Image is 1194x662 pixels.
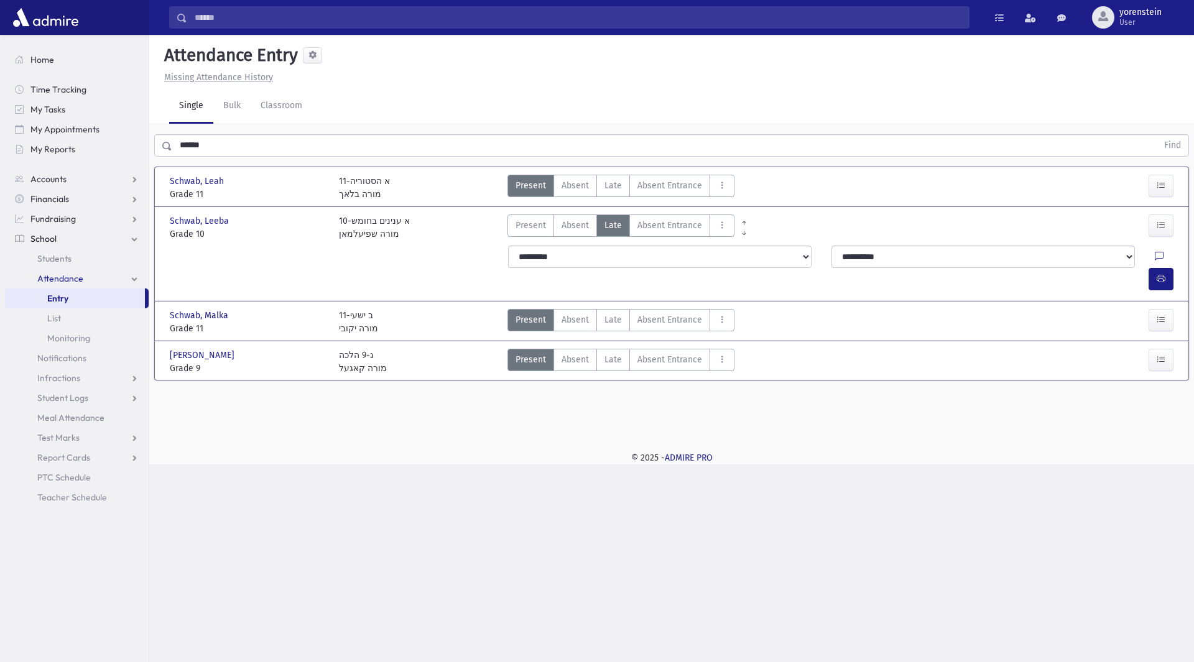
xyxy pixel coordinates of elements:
[604,179,622,192] span: Late
[37,253,72,264] span: Students
[5,229,149,249] a: School
[159,45,298,66] h5: Attendance Entry
[5,368,149,388] a: Infractions
[159,72,273,83] a: Missing Attendance History
[562,353,589,366] span: Absent
[604,353,622,366] span: Late
[5,467,149,487] a: PTC Schedule
[30,193,69,205] span: Financials
[507,349,734,375] div: AttTypes
[5,308,149,328] a: List
[637,179,702,192] span: Absent Entrance
[5,388,149,408] a: Student Logs
[5,209,149,229] a: Fundraising
[5,448,149,467] a: Report Cards
[507,175,734,201] div: AttTypes
[170,362,326,375] span: Grade 9
[30,213,76,224] span: Fundraising
[604,219,622,232] span: Late
[637,313,702,326] span: Absent Entrance
[213,89,251,124] a: Bulk
[637,353,702,366] span: Absent Entrance
[170,188,326,201] span: Grade 11
[516,353,546,366] span: Present
[169,89,213,124] a: Single
[507,214,734,241] div: AttTypes
[251,89,312,124] a: Classroom
[5,80,149,99] a: Time Tracking
[47,333,90,344] span: Monitoring
[5,119,149,139] a: My Appointments
[30,233,57,244] span: School
[37,452,90,463] span: Report Cards
[339,214,410,241] div: 10-א ענינים בחומש מורה שפיעלמאן
[37,352,86,364] span: Notifications
[187,6,969,29] input: Search
[30,124,99,135] span: My Appointments
[5,348,149,368] a: Notifications
[1119,7,1162,17] span: yorenstein
[604,313,622,326] span: Late
[339,349,387,375] div: ג-9 הלכה מורה קאגעל
[37,273,83,284] span: Attendance
[5,428,149,448] a: Test Marks
[339,175,390,201] div: 11-א הסטוריה מורה בלאך
[170,349,237,362] span: [PERSON_NAME]
[5,408,149,428] a: Meal Attendance
[170,214,231,228] span: Schwab, Leeba
[562,219,589,232] span: Absent
[30,104,65,115] span: My Tasks
[47,313,61,324] span: List
[507,309,734,335] div: AttTypes
[37,492,107,503] span: Teacher Schedule
[30,173,67,185] span: Accounts
[30,54,54,65] span: Home
[37,392,88,403] span: Student Logs
[5,249,149,269] a: Students
[5,487,149,507] a: Teacher Schedule
[5,328,149,348] a: Monitoring
[1157,135,1188,156] button: Find
[5,288,145,308] a: Entry
[164,72,273,83] u: Missing Attendance History
[37,472,91,483] span: PTC Schedule
[339,309,378,335] div: 11-ב ישעי מורה יקובי
[5,169,149,189] a: Accounts
[170,322,326,335] span: Grade 11
[5,269,149,288] a: Attendance
[170,175,226,188] span: Schwab, Leah
[516,313,546,326] span: Present
[562,313,589,326] span: Absent
[516,219,546,232] span: Present
[5,189,149,209] a: Financials
[10,5,81,30] img: AdmirePro
[5,50,149,70] a: Home
[37,432,80,443] span: Test Marks
[170,228,326,241] span: Grade 10
[5,99,149,119] a: My Tasks
[637,219,702,232] span: Absent Entrance
[516,179,546,192] span: Present
[37,412,104,423] span: Meal Attendance
[169,451,1174,464] div: © 2025 -
[170,309,231,322] span: Schwab, Malka
[47,293,68,304] span: Entry
[665,453,713,463] a: ADMIRE PRO
[5,139,149,159] a: My Reports
[562,179,589,192] span: Absent
[30,144,75,155] span: My Reports
[1119,17,1162,27] span: User
[37,372,80,384] span: Infractions
[30,84,86,95] span: Time Tracking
